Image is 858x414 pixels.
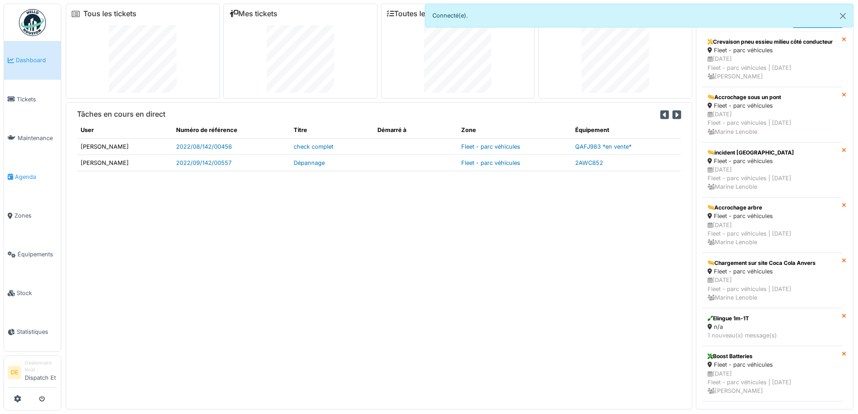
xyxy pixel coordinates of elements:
a: Maintenance [4,118,61,157]
button: Close [833,4,853,28]
span: Stock [17,289,57,297]
a: Crevaison pneu essieu milieu côté conducteur Fleet - parc véhicules [DATE]Fleet - parc véhicules ... [702,32,842,87]
a: Toutes les tâches [387,9,454,18]
a: QAFJ983 *en vente* [575,143,631,150]
th: Équipement [572,122,681,138]
div: 1 nouveau(x) message(s) [708,331,836,340]
a: Tickets [4,80,61,118]
div: Chargement sur site Coca Cola Anvers [708,259,836,267]
th: Zone [458,122,572,138]
li: Dispatch Et [25,359,57,386]
span: Tickets [17,95,57,104]
a: Accrochage sous un pont Fleet - parc véhicules [DATE]Fleet - parc véhicules | [DATE] Marine Lenoble [702,87,842,142]
span: Maintenance [18,134,57,142]
div: Fleet - parc véhicules [708,46,836,55]
td: [PERSON_NAME] [77,138,173,155]
img: Badge_color-CXgf-gQk.svg [19,9,46,36]
div: Fleet - parc véhicules [708,101,836,110]
div: Fleet - parc véhicules [708,212,836,220]
a: Fleet - parc véhicules [461,143,520,150]
span: Équipements [18,250,57,259]
a: Boost Batteries Fleet - parc véhicules [DATE]Fleet - parc véhicules | [DATE] [PERSON_NAME] [702,346,842,401]
div: Fleet - parc véhicules [708,360,836,369]
a: 2022/09/142/00557 [176,159,232,166]
div: Fleet - parc véhicules [708,157,836,165]
a: Tous les tickets [83,9,136,18]
td: [PERSON_NAME] [77,155,173,171]
div: [DATE] Fleet - parc véhicules | [DATE] Marine Lenoble [708,221,836,247]
li: DE [8,366,21,379]
div: incident [GEOGRAPHIC_DATA] [708,149,836,157]
a: Dashboard [4,41,61,80]
a: incident [GEOGRAPHIC_DATA] Fleet - parc véhicules [DATE]Fleet - parc véhicules | [DATE] Marine Le... [702,142,842,198]
a: Fleet - parc véhicules [461,159,520,166]
div: n/a [708,323,836,331]
div: Connecté(e). [425,4,854,27]
a: 2AWC852 [575,159,603,166]
span: translation missing: fr.shared.user [81,127,94,133]
h6: Tâches en cours en direct [77,110,165,118]
th: Numéro de référence [173,122,291,138]
div: Accrochage arbre [708,204,836,212]
span: Statistiques [17,328,57,336]
div: [DATE] Fleet - parc véhicules | [DATE] [PERSON_NAME] [708,369,836,396]
div: Accrochage sous un pont [708,93,836,101]
div: Gestionnaire local [25,359,57,373]
div: [DATE] Fleet - parc véhicules | [DATE] Marine Lenoble [708,110,836,136]
a: 2022/08/142/00456 [176,143,232,150]
span: Zones [14,211,57,220]
div: Crevaison pneu essieu milieu côté conducteur [708,38,836,46]
a: Dépannage [294,159,325,166]
a: Zones [4,196,61,235]
th: Démarré à [374,122,458,138]
div: Boost Batteries [708,352,836,360]
a: check complet [294,143,333,150]
a: Agenda [4,157,61,196]
a: Équipements [4,235,61,274]
a: Stock [4,274,61,313]
span: Agenda [15,173,57,181]
div: Elingue 1m-1T [708,314,836,323]
div: [DATE] Fleet - parc véhicules | [DATE] Marine Lenoble [708,165,836,191]
a: Statistiques [4,313,61,351]
a: Accrochage arbre Fleet - parc véhicules [DATE]Fleet - parc véhicules | [DATE] Marine Lenoble [702,197,842,253]
a: DE Gestionnaire localDispatch Et [8,359,57,388]
div: [DATE] Fleet - parc véhicules | [DATE] [PERSON_NAME] [708,55,836,81]
div: [DATE] Fleet - parc véhicules | [DATE] Marine Lenoble [708,276,836,302]
span: Dashboard [16,56,57,64]
a: Elingue 1m-1T n/a 1 nouveau(x) message(s) [702,308,842,346]
div: Fleet - parc véhicules [708,267,836,276]
th: Titre [290,122,374,138]
a: Chargement sur site Coca Cola Anvers Fleet - parc véhicules [DATE]Fleet - parc véhicules | [DATE]... [702,253,842,308]
a: Mes tickets [229,9,277,18]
